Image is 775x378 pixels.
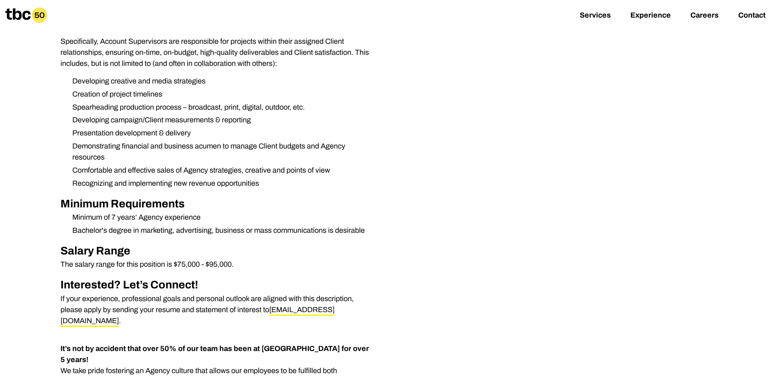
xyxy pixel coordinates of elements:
li: Developing creative and media strategies [66,76,374,87]
li: Presentation development & delivery [66,128,374,139]
a: Experience [630,11,671,21]
h2: Salary Range [60,243,374,259]
a: Careers [690,11,719,21]
li: Recognizing and implementing new revenue opportunities [66,178,374,189]
li: Bachelor's degree in marketing, advertising, business or mass communications is desirable [66,225,374,236]
li: Creation of project timelines [66,89,374,100]
li: Developing campaign/Client measurements & reporting [66,115,374,126]
p: The salary range for this position is $75,000 - $95,000. [60,259,374,270]
a: Services [580,11,611,21]
strong: It’s not by accident that over 50% of our team has been at [GEOGRAPHIC_DATA] for over 5 years! [60,344,369,364]
p: Specifically, Account Supervisors are responsible for projects within their assigned Client relat... [60,36,374,69]
p: If your experience, professional goals and personal outlook are aligned with this description, pl... [60,293,374,326]
h2: Minimum Requirements [60,196,374,212]
li: Minimum of 7 years’ Agency experience [66,212,374,223]
li: Comfortable and effective sales of Agency strategies, creative and points of view [66,165,374,176]
a: Contact [738,11,766,21]
h2: Interested? Let’s Connect! [60,277,374,293]
li: Demonstrating financial and business acumen to manage Client budgets and Agency resources [66,141,374,163]
li: Spearheading production process – broadcast, print, digital, outdoor, etc. [66,102,374,113]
